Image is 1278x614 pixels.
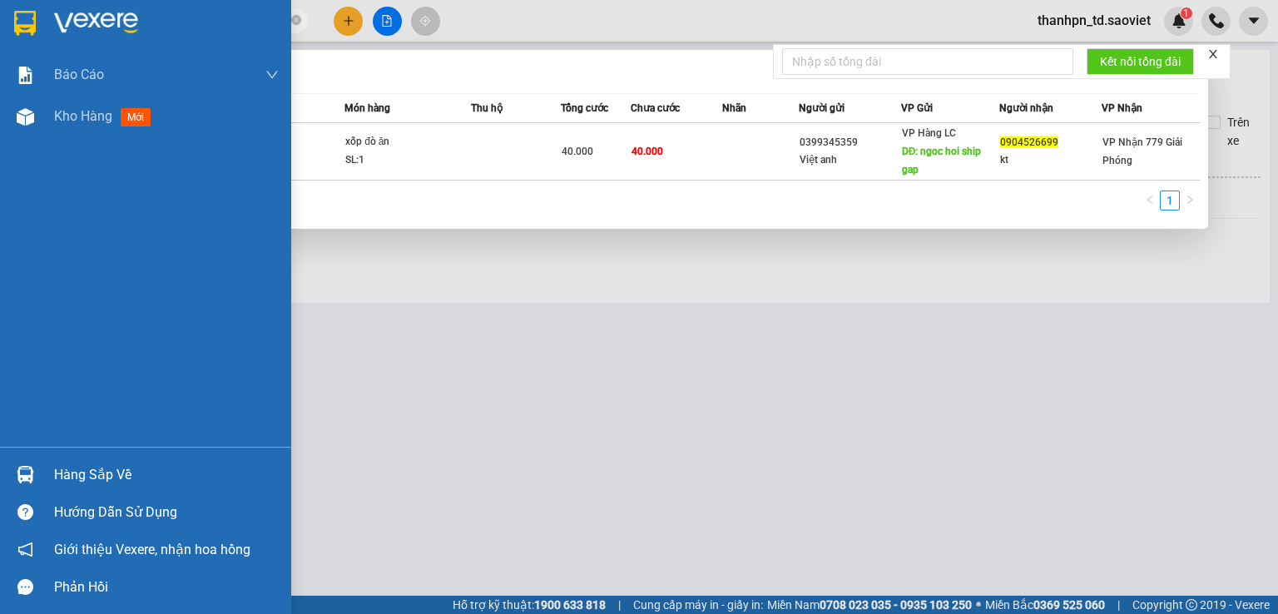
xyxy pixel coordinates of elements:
div: Hàng sắp về [54,463,279,488]
span: question-circle [17,504,33,520]
span: down [265,68,279,82]
span: Người gửi [799,102,845,114]
img: warehouse-icon [17,466,34,483]
span: Kho hàng [54,108,112,124]
li: Next Page [1180,191,1200,210]
span: right [1185,195,1195,205]
div: xốp đò ăn [345,133,470,151]
span: Chưa cước [631,102,680,114]
li: Previous Page [1140,191,1160,210]
span: close [1207,48,1219,60]
span: 40.000 [632,146,663,157]
span: VP Nhận [1102,102,1142,114]
div: kt [1000,151,1101,169]
span: Nhãn [722,102,746,114]
span: DĐ: ngoc hoi ship gap [902,146,982,176]
div: SL: 1 [345,151,470,170]
span: 0904526699 [1000,136,1058,148]
span: Kết nối tổng đài [1100,52,1181,71]
li: 1 [1160,191,1180,210]
span: notification [17,542,33,557]
input: Nhập số tổng đài [782,48,1073,75]
div: Phản hồi [54,575,279,600]
button: Kết nối tổng đài [1087,48,1194,75]
span: mới [121,108,151,126]
img: warehouse-icon [17,108,34,126]
button: right [1180,191,1200,210]
div: Việt anh [800,151,900,169]
span: VP Gửi [901,102,933,114]
span: Tổng cước [561,102,608,114]
span: close-circle [291,15,301,25]
span: Báo cáo [54,64,104,85]
span: left [1145,195,1155,205]
span: 40.000 [562,146,593,157]
span: Thu hộ [471,102,503,114]
span: close-circle [291,13,301,29]
img: solution-icon [17,67,34,84]
span: message [17,579,33,595]
span: Giới thiệu Vexere, nhận hoa hồng [54,539,250,560]
div: Hướng dẫn sử dụng [54,500,279,525]
div: 0399345359 [800,134,900,151]
a: 1 [1161,191,1179,210]
img: logo-vxr [14,11,36,36]
button: left [1140,191,1160,210]
span: VP Hàng LC [902,127,956,139]
span: VP Nhận 779 Giải Phóng [1102,136,1182,166]
span: Món hàng [344,102,390,114]
span: Người nhận [999,102,1053,114]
